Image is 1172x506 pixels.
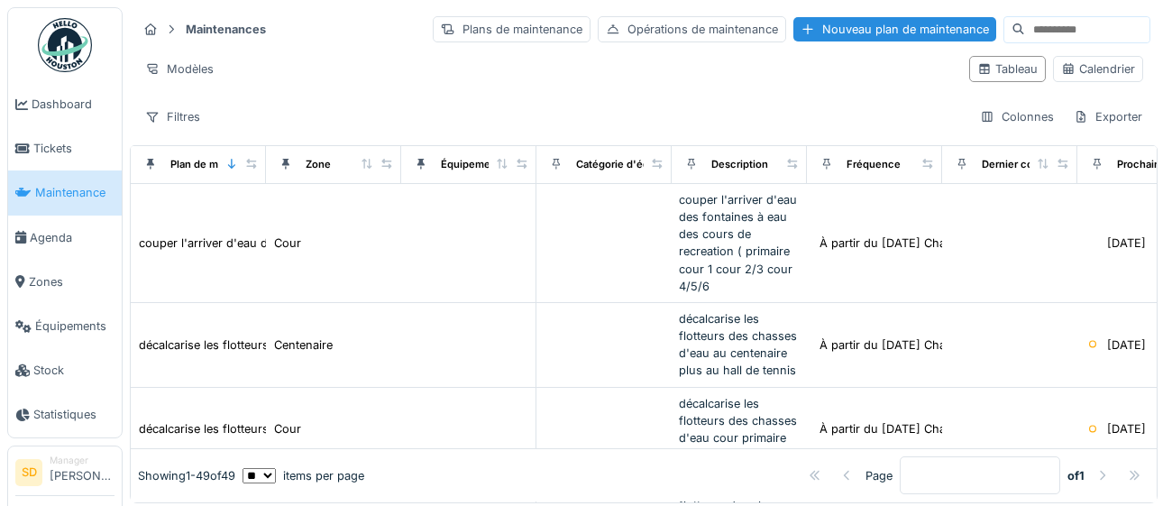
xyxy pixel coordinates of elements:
[38,18,92,72] img: Badge_color-CXgf-gQk.svg
[139,336,573,354] div: décalcarise les flotteurs des chasses d'eau au centenaire plus au hall de tennis
[15,459,42,486] li: SD
[179,21,273,38] strong: Maintenances
[679,310,800,380] div: décalcarise les flotteurs des chasses d'eau au centenaire plus au hall de tennis
[30,229,114,246] span: Agenda
[1107,336,1146,354] div: [DATE]
[433,16,591,42] div: Plans de maintenance
[50,454,114,492] li: [PERSON_NAME]
[8,216,122,260] a: Agenda
[35,317,114,335] span: Équipements
[8,170,122,215] a: Maintenance
[137,104,208,130] div: Filtres
[1107,235,1146,252] div: [DATE]
[306,157,331,172] div: Zone
[274,235,301,252] div: Cour
[576,157,696,172] div: Catégorie d'équipement
[32,96,114,113] span: Dashboard
[982,157,1062,172] div: Dernier contrôle
[793,17,996,41] div: Nouveau plan de maintenance
[1061,60,1135,78] div: Calendrier
[274,336,333,354] div: Centenaire
[1066,104,1150,130] div: Exporter
[138,467,235,484] div: Showing 1 - 49 of 49
[977,60,1038,78] div: Tableau
[8,260,122,304] a: Zones
[1107,420,1146,437] div: [DATE]
[679,191,800,295] div: couper l'arriver d'eau des fontaines à eau des cours de recreation ( primaire cour 1 cour 2/3 cou...
[8,304,122,348] a: Équipements
[8,82,122,126] a: Dashboard
[33,362,114,379] span: Stock
[139,420,516,437] div: décalcarise les flotteurs des chasses d'eau cour primaire plus cour 1
[33,140,114,157] span: Tickets
[50,454,114,467] div: Manager
[819,235,1073,252] div: À partir du [DATE] Chaque 1 an(s) le 2 du m...
[33,406,114,423] span: Statistiques
[819,336,1073,354] div: À partir du [DATE] Chaque 14 semaine(s) le ...
[274,420,301,437] div: Cour
[711,157,768,172] div: Description
[847,157,901,172] div: Fréquence
[137,56,222,82] div: Modèles
[243,467,364,484] div: items per page
[139,235,710,252] div: couper l'arriver d'eau des fontaines à eau des cours de recreation ( primaire cour 1 cour 2/3 cou...
[8,348,122,392] a: Stock
[1067,467,1085,484] strong: of 1
[679,395,800,465] div: décalcarise les flotteurs des chasses d'eau cour primaire plus cour 1
[598,16,786,42] div: Opérations de maintenance
[29,273,114,290] span: Zones
[170,157,273,172] div: Plan de maintenance
[15,454,114,497] a: SD Manager[PERSON_NAME]
[865,467,893,484] div: Page
[819,420,1073,437] div: À partir du [DATE] Chaque 14 semaine(s) le ...
[8,126,122,170] a: Tickets
[441,157,500,172] div: Équipement
[35,184,114,201] span: Maintenance
[8,392,122,437] a: Statistiques
[972,104,1062,130] div: Colonnes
